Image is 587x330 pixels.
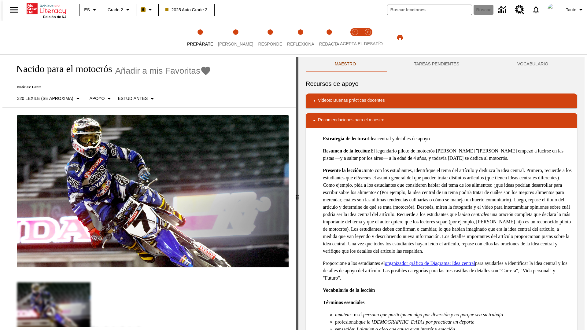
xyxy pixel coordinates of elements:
em: idea central [462,212,485,217]
a: Centro de recursos, Se abrirá en una pestaña nueva. [511,2,528,18]
button: Imprimir [390,32,410,43]
p: Apoyo [90,95,105,102]
button: Grado: Grado 2, Elige un grado [105,4,134,15]
img: El corredor de motocrós James Stewart vuela por los aires en su motocicleta de montaña [17,115,289,268]
p: Recomendaciones para el maestro [318,117,384,124]
button: Escoja un nuevo avatar [544,2,563,18]
span: Tauto [566,7,576,13]
button: Seleccionar estudiante [115,93,158,104]
a: Centro de información [495,2,511,18]
button: VOCABULARIO [488,57,577,71]
text: 1 [354,31,356,34]
button: Tipo de apoyo, Apoyo [87,93,116,104]
em: tema [358,175,367,180]
div: activity [298,57,585,330]
strong: Vocabulario de la lección [323,288,375,293]
li: profesional: [335,318,572,326]
span: ES [84,7,90,13]
button: Lenguaje: ES, Selecciona un idioma [81,4,101,15]
span: Responde [258,42,282,46]
button: TAREAS PENDIENTES [385,57,488,71]
button: Prepárate step 1 of 5 [182,21,218,54]
img: avatar image [548,4,560,16]
p: Noticias: Gente [10,85,211,90]
em: persona que participa en algo por diversión y no porque sea su trabajo [363,312,503,317]
p: Idea central y detalles de apoyo [323,135,572,142]
a: organizador gráfico de Diagrama: Idea central [385,261,475,266]
div: Portada [27,2,66,19]
h6: Recursos de apoyo [306,79,577,89]
p: El legendario piloto de motocrós [PERSON_NAME] "[PERSON_NAME] empezó a lucirse en las pistas —y a... [323,147,572,162]
li: : m./f. [335,311,572,318]
p: Junto con los estudiantes, identifique el tema del artículo y deduzca la idea central. Primero, r... [323,167,572,255]
button: Acepta el desafío lee step 1 of 2 [346,21,364,54]
span: 2025 Auto Grade 2 [165,7,208,13]
button: Añadir a mis Favoritas - Nacido para el motocrós [115,65,212,76]
span: ACEPTA EL DESAFÍO [340,41,383,46]
div: Recomendaciones para el maestro [306,113,577,128]
button: Maestro [306,57,385,71]
span: Edición de NJ [43,15,66,19]
em: que le [DEMOGRAPHIC_DATA] por practicar un deporte [358,319,474,324]
strong: Presente la lección: [323,168,363,173]
em: amateur [335,312,351,317]
div: reading [2,57,296,327]
div: Pulsa la tecla de intro o la barra espaciadora y luego presiona las flechas de derecha e izquierd... [296,57,298,330]
p: Videos: Buenas prácticas docentes [318,97,385,105]
span: B [142,6,145,13]
button: Lee step 2 of 5 [213,21,258,54]
button: Boost El color de la clase es anaranjado claro. Cambiar el color de la clase. [138,4,156,15]
span: Prepárate [187,42,213,46]
span: Añadir a mis Favoritas [115,66,201,76]
span: [PERSON_NAME] [218,42,253,46]
h1: Nacido para el motocrós [10,63,112,75]
span: Grado 2 [108,7,123,13]
button: Seleccione Lexile, 320 Lexile (Se aproxima) [15,93,84,104]
strong: Resumen de la lección: [323,148,371,153]
strong: Estrategia de lectura: [323,136,368,141]
button: Responde step 3 of 5 [253,21,287,54]
strong: Términos esenciales [323,300,364,305]
a: Notificaciones [528,2,544,18]
button: Reflexiona step 4 of 5 [282,21,319,54]
input: Buscar campo [387,5,472,15]
div: Videos: Buenas prácticas docentes [306,94,577,108]
button: Perfil/Configuración [563,4,587,15]
text: 2 [367,31,368,34]
button: Redacta step 5 of 5 [314,21,344,54]
div: Instructional Panel Tabs [306,57,577,71]
button: Abrir el menú lateral [5,1,23,19]
p: Estudiantes [118,95,148,102]
span: Redacta [319,42,339,46]
button: Acepta el desafío contesta step 2 of 2 [359,21,377,54]
p: 320 Lexile (Se aproxima) [17,95,73,102]
span: Reflexiona [287,42,314,46]
p: Proporcione a los estudiantes el para ayudarles a identificar la idea central y los detalles de a... [323,260,572,282]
